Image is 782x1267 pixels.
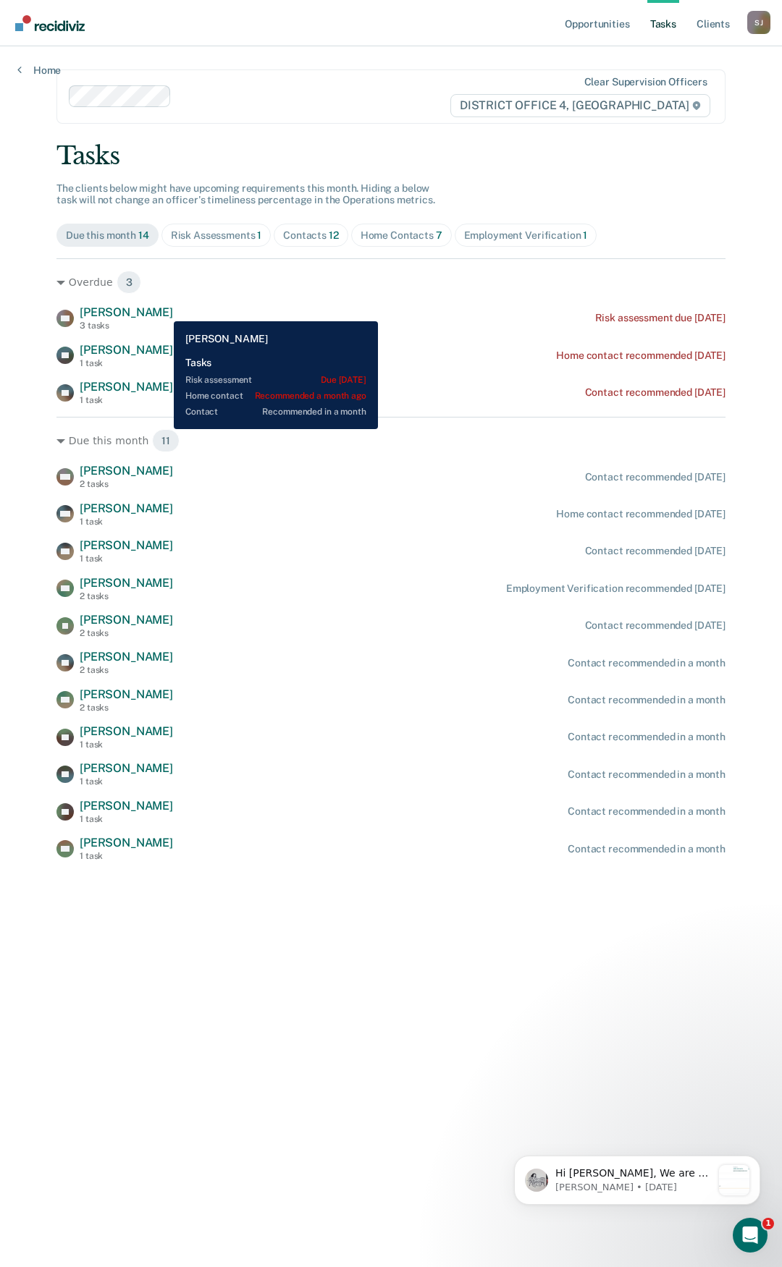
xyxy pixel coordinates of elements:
span: [PERSON_NAME] [80,613,173,627]
a: Home [17,64,61,77]
span: 11 [152,429,180,452]
span: 12 [329,229,339,241]
div: Employment Verification recommended [DATE] [506,582,726,595]
span: [PERSON_NAME] [80,576,173,590]
div: Risk assessment due [DATE] [595,312,726,324]
div: Home Contacts [361,229,442,242]
div: 1 task [80,740,173,750]
div: 2 tasks [80,703,173,713]
div: Contact recommended in a month [568,657,726,669]
div: 1 task [80,395,173,405]
div: Contact recommended [DATE] [585,471,726,483]
span: 1 [762,1218,774,1229]
div: Due this month [66,229,149,242]
div: Overdue 3 [56,271,726,294]
span: [PERSON_NAME] [80,724,173,738]
iframe: Intercom notifications message [492,1127,782,1228]
span: 3 [117,271,142,294]
img: Recidiviz [15,15,85,31]
span: [PERSON_NAME] [80,687,173,701]
div: 1 task [80,517,173,527]
div: 2 tasks [80,479,173,489]
div: Contact recommended in a month [568,805,726,818]
div: 2 tasks [80,628,173,638]
div: Home contact recommended [DATE] [556,508,726,520]
div: 1 task [80,776,173,787]
div: Tasks [56,141,726,171]
div: Contact recommended [DATE] [585,619,726,632]
span: [PERSON_NAME] [80,836,173,849]
div: 3 tasks [80,321,173,331]
div: Contact recommended [DATE] [585,545,726,557]
div: Risk Assessments [171,229,262,242]
div: Contact recommended in a month [568,768,726,781]
div: Contact recommended in a month [568,843,726,855]
span: 7 [436,229,442,241]
div: 1 task [80,814,173,824]
span: [PERSON_NAME] [80,305,173,319]
span: Hi [PERSON_NAME], We are so excited to announce a brand new feature: AI case note search! 📣 Findi... [63,41,219,412]
span: [PERSON_NAME] [80,501,173,515]
span: [PERSON_NAME] [80,464,173,478]
div: 1 task [80,554,173,564]
div: Due this month 11 [56,429,726,452]
span: [PERSON_NAME] [80,343,173,357]
div: Home contact recommended [DATE] [556,349,726,362]
span: 1 [257,229,261,241]
div: Employment Verification [464,229,588,242]
button: Profile dropdown button [747,11,770,34]
span: [PERSON_NAME] [80,799,173,813]
span: [PERSON_NAME] [80,650,173,664]
span: [PERSON_NAME] [80,538,173,552]
span: 1 [583,229,587,241]
span: 14 [138,229,149,241]
iframe: Intercom live chat [733,1218,768,1253]
div: S J [747,11,770,34]
div: Clear supervision officers [584,76,707,88]
div: Contact recommended [DATE] [585,386,726,399]
div: 2 tasks [80,665,173,675]
p: Message from Kim, sent 1w ago [63,54,219,67]
div: Contacts [283,229,339,242]
span: DISTRICT OFFICE 4, [GEOGRAPHIC_DATA] [450,94,710,117]
div: Contact recommended in a month [568,731,726,743]
div: Contact recommended in a month [568,694,726,706]
div: 1 task [80,851,173,861]
div: 1 task [80,358,173,368]
span: [PERSON_NAME] [80,761,173,775]
span: [PERSON_NAME] [80,380,173,394]
span: The clients below might have upcoming requirements this month. Hiding a below task will not chang... [56,182,435,206]
div: 2 tasks [80,591,173,601]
